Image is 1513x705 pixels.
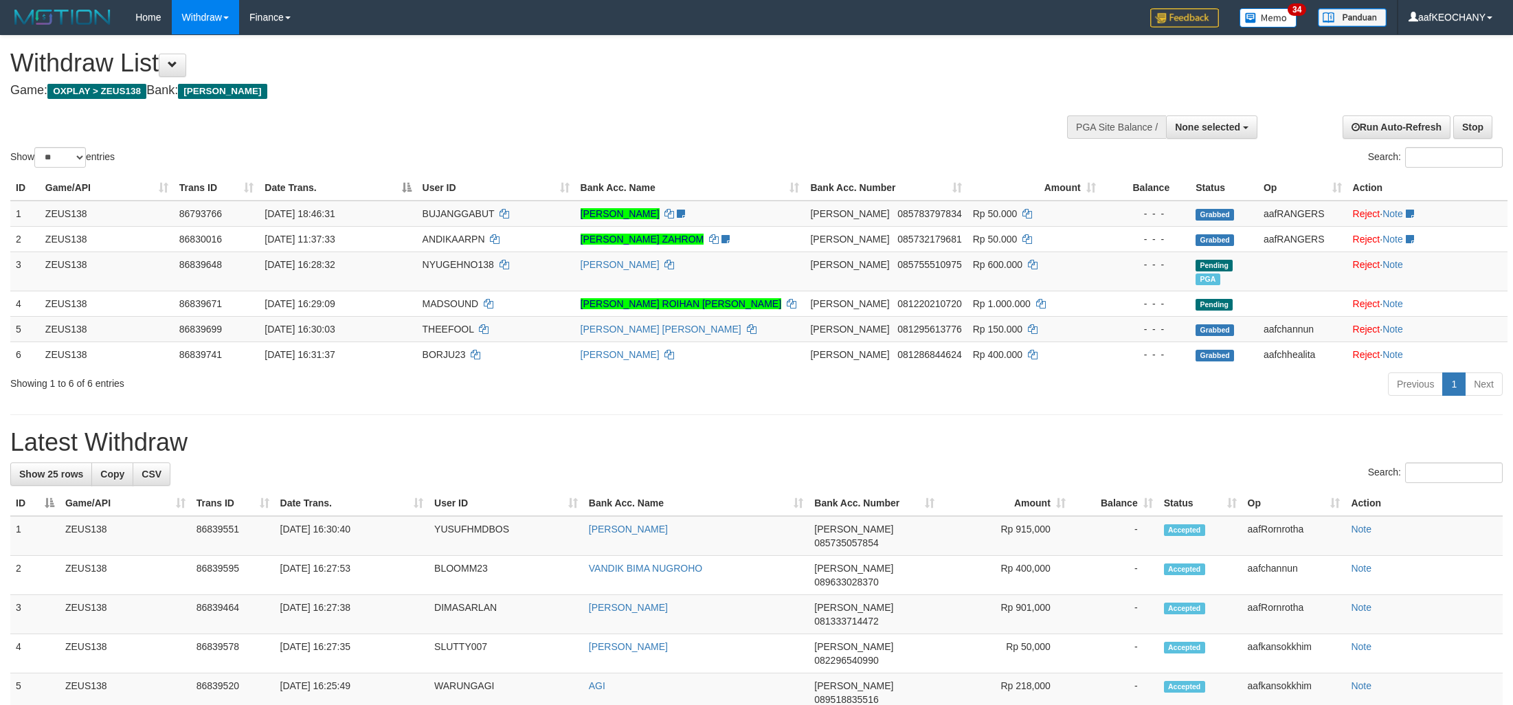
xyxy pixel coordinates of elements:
[589,680,605,691] a: AGI
[1101,175,1191,201] th: Balance
[1288,3,1306,16] span: 34
[589,524,668,535] a: [PERSON_NAME]
[1164,524,1205,536] span: Accepted
[973,298,1031,309] span: Rp 1.000.000
[10,49,995,77] h1: Withdraw List
[809,491,940,516] th: Bank Acc. Number: activate to sort column ascending
[1242,595,1346,634] td: aafRornrotha
[1343,115,1450,139] a: Run Auto-Refresh
[589,641,668,652] a: [PERSON_NAME]
[1258,226,1347,251] td: aafRANGERS
[1071,491,1158,516] th: Balance: activate to sort column ascending
[1368,147,1503,168] label: Search:
[589,563,702,574] a: VANDIK BIMA NUGROHO
[1368,462,1503,483] label: Search:
[1196,260,1233,271] span: Pending
[265,208,335,219] span: [DATE] 18:46:31
[179,208,222,219] span: 86793766
[265,234,335,245] span: [DATE] 11:37:33
[1347,251,1508,291] td: ·
[179,259,222,270] span: 86839648
[814,680,893,691] span: [PERSON_NAME]
[1382,298,1403,309] a: Note
[814,577,878,587] span: Copy 089633028370 to clipboard
[1353,208,1380,219] a: Reject
[1196,234,1234,246] span: Grabbed
[1164,603,1205,614] span: Accepted
[1164,681,1205,693] span: Accepted
[191,516,275,556] td: 86839551
[1382,349,1403,360] a: Note
[423,234,485,245] span: ANDIKAARPN
[429,491,583,516] th: User ID: activate to sort column ascending
[60,516,191,556] td: ZEUS138
[429,634,583,673] td: SLUTTY007
[1107,297,1185,311] div: - - -
[575,175,805,201] th: Bank Acc. Name: activate to sort column ascending
[940,595,1071,634] td: Rp 901,000
[423,298,479,309] span: MADSOUND
[60,491,191,516] th: Game/API: activate to sort column ascending
[178,84,267,99] span: [PERSON_NAME]
[1240,8,1297,27] img: Button%20Memo.svg
[1071,516,1158,556] td: -
[423,324,474,335] span: THEEFOOL
[1351,563,1371,574] a: Note
[179,298,222,309] span: 86839671
[133,462,170,486] a: CSV
[191,595,275,634] td: 86839464
[275,516,429,556] td: [DATE] 16:30:40
[1196,350,1234,361] span: Grabbed
[1318,8,1387,27] img: panduan.png
[1465,372,1503,396] a: Next
[1345,491,1503,516] th: Action
[10,175,40,201] th: ID
[1190,175,1258,201] th: Status
[814,616,878,627] span: Copy 081333714472 to clipboard
[1353,259,1380,270] a: Reject
[810,259,889,270] span: [PERSON_NAME]
[10,556,60,595] td: 2
[10,201,40,227] td: 1
[810,349,889,360] span: [PERSON_NAME]
[10,7,115,27] img: MOTION_logo.png
[423,259,494,270] span: NYUGEHNO138
[1158,491,1242,516] th: Status: activate to sort column ascending
[275,556,429,595] td: [DATE] 16:27:53
[897,349,961,360] span: Copy 081286844624 to clipboard
[1382,234,1403,245] a: Note
[814,524,893,535] span: [PERSON_NAME]
[814,537,878,548] span: Copy 085735057854 to clipboard
[10,291,40,316] td: 4
[1067,115,1166,139] div: PGA Site Balance /
[1175,122,1240,133] span: None selected
[1107,348,1185,361] div: - - -
[940,634,1071,673] td: Rp 50,000
[1196,209,1234,221] span: Grabbed
[1164,642,1205,653] span: Accepted
[100,469,124,480] span: Copy
[814,563,893,574] span: [PERSON_NAME]
[810,298,889,309] span: [PERSON_NAME]
[60,595,191,634] td: ZEUS138
[1258,316,1347,342] td: aafchannun
[814,602,893,613] span: [PERSON_NAME]
[34,147,86,168] select: Showentries
[275,491,429,516] th: Date Trans.: activate to sort column ascending
[10,516,60,556] td: 1
[810,234,889,245] span: [PERSON_NAME]
[1071,556,1158,595] td: -
[1382,324,1403,335] a: Note
[10,634,60,673] td: 4
[897,234,961,245] span: Copy 085732179681 to clipboard
[1347,226,1508,251] td: ·
[897,324,961,335] span: Copy 081295613776 to clipboard
[429,595,583,634] td: DIMASARLAN
[10,429,1503,456] h1: Latest Withdraw
[581,259,660,270] a: [PERSON_NAME]
[10,462,92,486] a: Show 25 rows
[265,259,335,270] span: [DATE] 16:28:32
[1150,8,1219,27] img: Feedback.jpg
[1196,299,1233,311] span: Pending
[940,516,1071,556] td: Rp 915,000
